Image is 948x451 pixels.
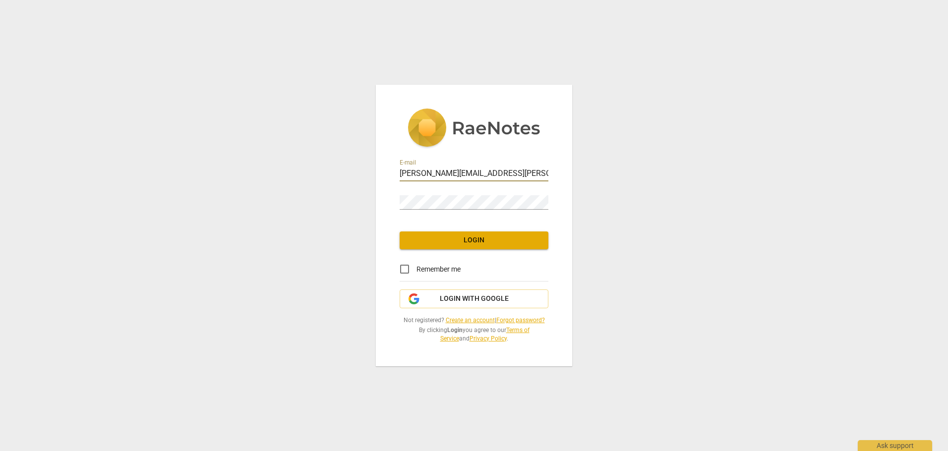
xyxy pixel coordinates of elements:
span: Login [408,235,540,245]
div: Ask support [858,440,932,451]
img: 5ac2273c67554f335776073100b6d88f.svg [408,109,540,149]
span: Not registered? | [400,316,548,325]
label: E-mail [400,160,416,166]
a: Forgot password? [496,317,545,324]
span: Remember me [416,264,461,275]
a: Privacy Policy [470,335,507,342]
button: Login with Google [400,289,548,308]
span: Login with Google [440,294,509,304]
button: Login [400,231,548,249]
b: Login [447,327,463,334]
span: By clicking you agree to our and . [400,326,548,342]
a: Terms of Service [440,327,530,342]
a: Create an account [446,317,495,324]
